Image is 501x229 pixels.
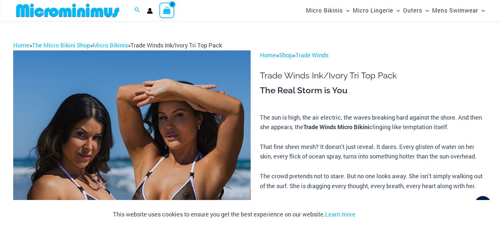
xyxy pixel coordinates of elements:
span: Mens Swimwear [432,2,478,19]
h3: The Real Storm is You [260,85,488,96]
a: Home [260,51,276,59]
b: Trade Winds Micro Bikini [303,123,369,131]
a: OutersMenu ToggleMenu Toggle [402,2,431,19]
button: Accept [360,207,388,222]
a: Micro Bikinis [93,41,128,49]
img: MM SHOP LOGO FLAT [14,3,122,18]
a: Trade Winds [295,51,328,59]
span: Menu Toggle [422,2,429,19]
p: This website uses cookies to ensure you get the best experience on our website. [113,210,355,219]
span: Menu Toggle [478,2,485,19]
h1: Trade Winds Ink/Ivory Tri Top Pack [260,71,488,81]
span: Micro Lingerie [353,2,393,19]
span: Trade Winds Ink/Ivory Tri Top Pack [130,41,222,49]
span: Menu Toggle [393,2,400,19]
a: View Shopping Cart, empty [159,3,175,18]
a: Learn more [325,210,355,218]
a: Micro LingerieMenu ToggleMenu Toggle [351,2,402,19]
a: Search icon link [134,6,140,15]
span: Micro Bikinis [306,2,343,19]
span: Menu Toggle [343,2,349,19]
a: Micro BikinisMenu ToggleMenu Toggle [304,2,351,19]
a: The Micro Bikini Shop [32,41,90,49]
a: Mens SwimwearMenu ToggleMenu Toggle [431,2,487,19]
span: Outers [403,2,422,19]
nav: Site Navigation [303,1,488,20]
a: Home [13,41,29,49]
p: > > [260,50,488,60]
a: Account icon link [147,8,153,14]
a: Shop [279,51,292,59]
span: » » » [13,41,222,49]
